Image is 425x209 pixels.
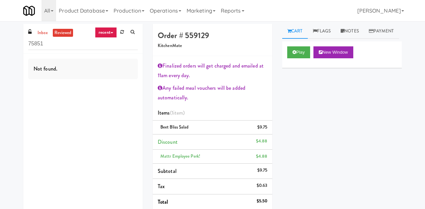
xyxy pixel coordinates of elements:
[308,24,336,39] a: Flags
[160,124,189,130] span: Beet Bliss Salad
[170,109,185,117] span: (1 )
[158,61,267,80] div: Finalized orders will get charged and emailed at 11am every day.
[158,43,267,48] h5: KitchenMate
[160,153,200,159] span: Mattr Employee Perk!
[257,197,268,205] div: $5.50
[158,109,185,117] span: Items
[256,137,268,145] div: $4.88
[257,182,268,190] div: $0.63
[158,198,168,206] span: Total
[158,183,165,190] span: Tax
[158,138,178,146] span: Discount
[282,24,308,39] a: Cart
[158,31,267,40] h4: Order # 559129
[95,27,117,38] a: recent
[364,24,399,39] a: Payment
[53,29,73,37] a: reviewed
[257,123,268,131] div: $9.75
[313,46,353,58] button: New Window
[158,167,177,175] span: Subtotal
[257,166,268,175] div: $9.75
[336,24,364,39] a: Notes
[158,83,267,103] div: Any failed meal vouchers will be added automatically.
[256,152,268,161] div: $4.88
[23,5,35,17] img: Micromart
[36,29,49,37] a: inbox
[173,109,183,117] ng-pluralize: item
[28,38,138,50] input: Search vision orders
[287,46,310,58] button: Play
[34,65,57,73] span: Not found.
